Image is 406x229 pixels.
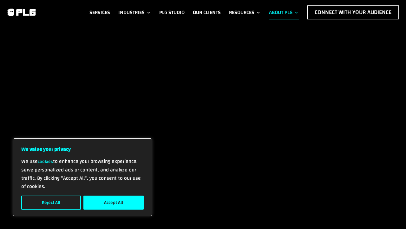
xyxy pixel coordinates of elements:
a: cookies [38,157,53,166]
a: Industries [118,5,151,19]
p: We use to enhance your browsing experience, serve personalized ads or content, and analyze our tr... [21,157,144,191]
p: We value your privacy [21,145,144,153]
a: Our Clients [193,5,221,19]
button: Accept All [83,196,144,210]
a: Resources [229,5,261,19]
a: About PLG [269,5,299,19]
div: We value your privacy [13,138,152,216]
button: Reject All [21,196,81,210]
a: Services [89,5,110,19]
a: Connect with Your Audience [307,5,399,19]
a: PLG Studio [159,5,185,19]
